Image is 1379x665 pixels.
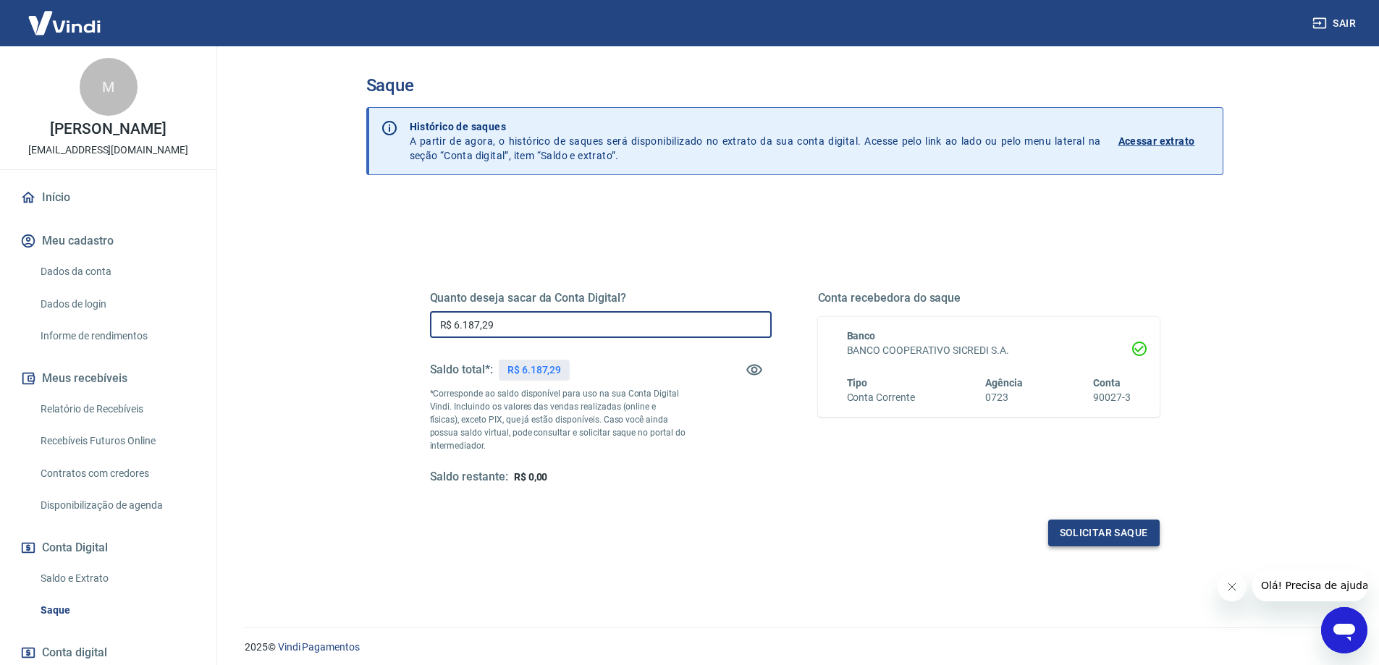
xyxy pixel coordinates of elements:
img: Vindi [17,1,111,45]
a: Informe de rendimentos [35,321,199,351]
h5: Quanto deseja sacar da Conta Digital? [430,291,772,305]
a: Dados da conta [35,257,199,287]
a: Acessar extrato [1118,119,1211,163]
h5: Saldo total*: [430,363,493,377]
p: 2025 © [245,640,1344,655]
div: M [80,58,138,116]
span: Banco [847,330,876,342]
p: [EMAIL_ADDRESS][DOMAIN_NAME] [28,143,188,158]
span: Agência [985,377,1023,389]
h6: 90027-3 [1093,390,1131,405]
p: R$ 6.187,29 [507,363,561,378]
h5: Saldo restante: [430,470,508,485]
a: Disponibilização de agenda [35,491,199,520]
span: Conta digital [42,643,107,663]
h3: Saque [366,75,1223,96]
iframe: Mensagem da empresa [1252,569,1367,601]
span: Conta [1093,377,1121,389]
h6: 0723 [985,390,1023,405]
span: Olá! Precisa de ajuda? [9,10,122,22]
span: Tipo [847,377,868,389]
p: *Corresponde ao saldo disponível para uso na sua Conta Digital Vindi. Incluindo os valores das ve... [430,387,686,452]
button: Meus recebíveis [17,363,199,394]
a: Vindi Pagamentos [278,641,360,653]
p: Histórico de saques [410,119,1101,134]
button: Solicitar saque [1048,520,1160,546]
h6: BANCO COOPERATIVO SICREDI S.A. [847,343,1131,358]
button: Meu cadastro [17,225,199,257]
p: [PERSON_NAME] [50,122,166,137]
iframe: Botão para abrir a janela de mensagens [1321,607,1367,653]
h5: Conta recebedora do saque [818,291,1160,305]
a: Início [17,182,199,213]
button: Sair [1310,10,1362,37]
a: Recebíveis Futuros Online [35,426,199,456]
button: Conta Digital [17,532,199,564]
a: Saldo e Extrato [35,564,199,593]
iframe: Fechar mensagem [1218,572,1247,601]
a: Saque [35,596,199,625]
h6: Conta Corrente [847,390,915,405]
span: R$ 0,00 [514,471,548,483]
p: A partir de agora, o histórico de saques será disponibilizado no extrato da sua conta digital. Ac... [410,119,1101,163]
a: Relatório de Recebíveis [35,394,199,424]
p: Acessar extrato [1118,134,1195,148]
a: Dados de login [35,289,199,319]
a: Contratos com credores [35,459,199,488]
